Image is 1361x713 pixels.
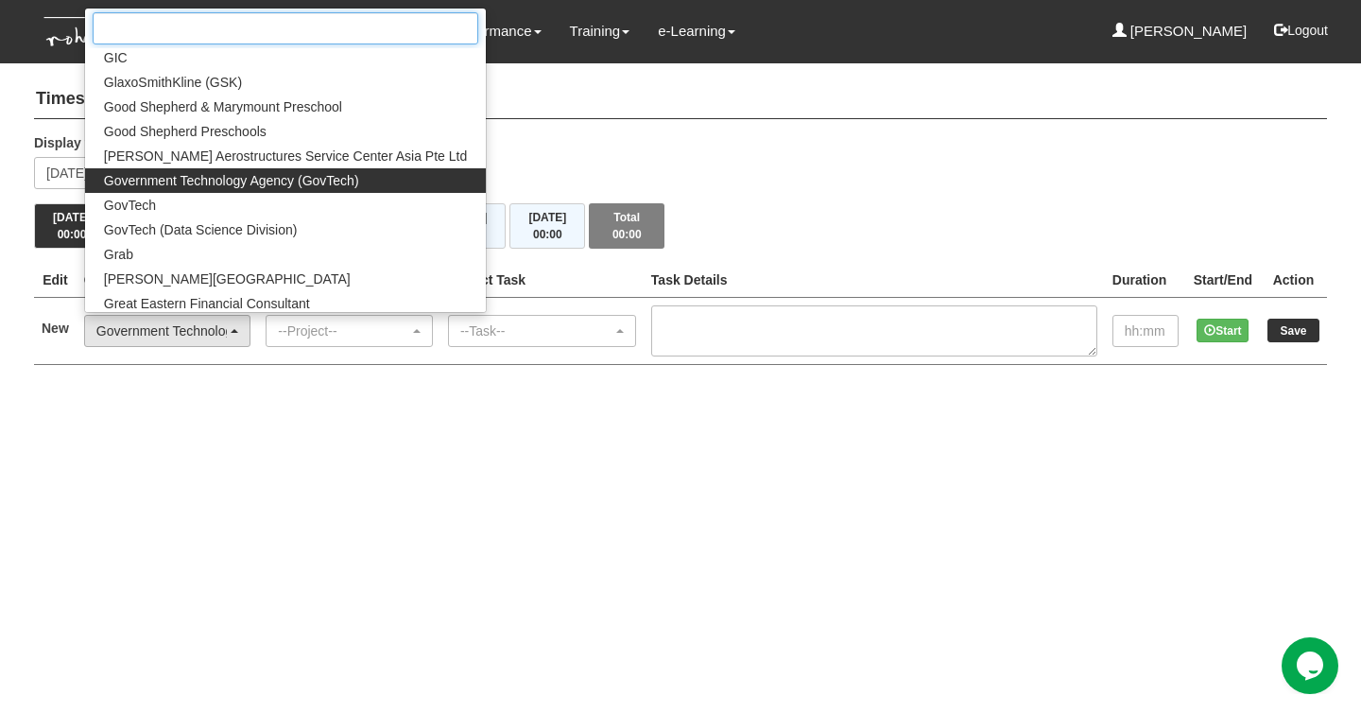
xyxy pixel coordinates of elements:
[96,322,228,340] div: Government Technology Agency (GovTech)
[612,228,642,241] span: 00:00
[104,122,267,141] span: Good Shepherd Preschools
[1112,9,1248,53] a: [PERSON_NAME]
[570,9,630,53] a: Training
[84,315,251,347] button: Government Technology Agency (GovTech)
[278,322,409,340] div: --Project--
[448,315,636,347] button: --Task--
[266,315,433,347] button: --Project--
[34,263,77,298] th: Edit
[104,73,242,92] span: GlaxoSmithKline (GSK)
[42,319,69,338] label: New
[1267,319,1319,342] input: Save
[451,9,542,53] a: Performance
[77,263,259,298] th: Client
[440,263,644,298] th: Project Task
[104,196,156,215] span: GovTech
[1186,263,1260,298] th: Start/End
[104,294,310,313] span: Great Eastern Financial Consultant
[1260,263,1327,298] th: Action
[104,245,133,264] span: Grab
[34,80,1327,119] h4: Timesheets
[658,9,735,53] a: e-Learning
[1112,315,1179,347] input: hh:mm
[104,147,467,165] span: [PERSON_NAME] Aerostructures Service Center Asia Pte Ltd
[1105,263,1186,298] th: Duration
[1282,637,1342,694] iframe: chat widget
[34,133,157,152] label: Display the week of
[460,322,612,340] div: --Task--
[1197,319,1249,342] button: Start
[34,203,1327,249] div: Timesheet Week Summary
[104,270,351,288] span: [PERSON_NAME][GEOGRAPHIC_DATA]
[644,263,1105,298] th: Task Details
[104,48,128,67] span: GIC
[1261,8,1341,53] button: Logout
[509,203,585,249] button: [DATE]00:00
[34,203,110,249] button: [DATE]00:00
[104,171,359,190] span: Government Technology Agency (GovTech)
[58,228,87,241] span: 00:00
[104,97,342,116] span: Good Shepherd & Marymount Preschool
[589,203,664,249] button: Total00:00
[104,220,298,239] span: GovTech (Data Science Division)
[93,12,478,44] input: Search
[533,228,562,241] span: 00:00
